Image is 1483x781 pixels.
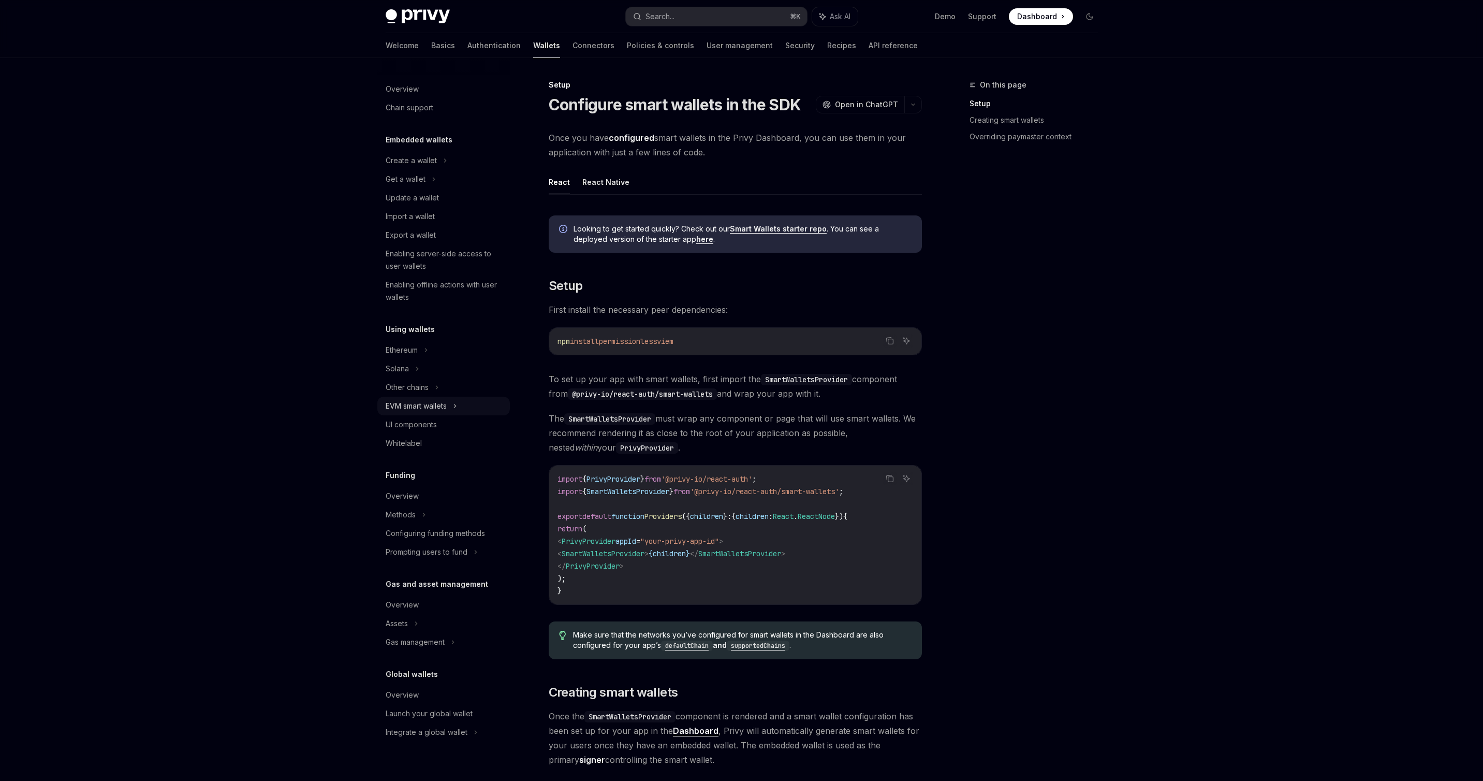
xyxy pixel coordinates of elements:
span: import [557,474,582,484]
button: Copy the contents from the code block [883,472,897,485]
div: Launch your global wallet [386,707,473,720]
span: Looking to get started quickly? Check out our . You can see a deployed version of the starter app . [574,224,912,244]
code: SmartWalletsProvider [564,413,655,425]
span: "your-privy-app-id" [640,537,719,546]
a: Wallets [533,33,560,58]
a: Authentication [467,33,521,58]
a: Overview [377,686,510,704]
div: Chain support [386,102,433,114]
code: SmartWalletsProvider [584,711,676,722]
span: { [582,474,586,484]
span: ); [557,574,566,583]
div: Overview [386,490,419,502]
span: ⌘ K [790,12,801,21]
span: Dashboard [1017,11,1057,22]
span: > [719,537,723,546]
div: Enabling offline actions with user wallets [386,279,504,303]
span: permissionless [599,337,657,346]
a: Dashboard [1009,8,1073,25]
a: Security [785,33,815,58]
a: Dashboard [673,726,718,736]
span: children [736,512,769,521]
span: </ [557,561,566,571]
a: Welcome [386,33,419,58]
a: Overriding paymaster context [970,128,1106,145]
span: install [570,337,599,346]
span: function [611,512,644,521]
a: API reference [869,33,918,58]
a: Import a wallet [377,207,510,226]
a: Export a wallet [377,226,510,244]
span: > [620,561,624,571]
div: Ethereum [386,344,418,356]
a: Policies & controls [627,33,694,58]
button: Ask AI [900,472,913,485]
span: default [582,512,611,521]
span: Creating smart wallets [549,684,678,701]
div: Overview [386,83,419,95]
div: Solana [386,363,409,375]
a: Launch your global wallet [377,704,510,723]
span: On this page [980,79,1026,91]
span: : [769,512,773,521]
span: < [557,537,562,546]
button: Toggle dark mode [1081,8,1098,25]
span: Once the component is rendered and a smart wallet configuration has been set up for your app in t... [549,709,922,767]
a: Overview [377,487,510,505]
span: Once you have smart wallets in the Privy Dashboard, you can use them in your application with jus... [549,131,922,160]
span: . [794,512,798,521]
a: Recipes [827,33,856,58]
svg: Info [559,225,569,235]
span: } [640,474,644,484]
a: Whitelabel [377,434,510,453]
button: Ask AI [900,334,913,348]
button: Ask AI [812,7,858,26]
span: </ [690,549,698,558]
div: Integrate a global wallet [386,726,467,739]
a: Update a wallet [377,189,510,207]
div: Update a wallet [386,192,439,204]
div: Overview [386,599,419,611]
div: Import a wallet [386,210,435,223]
h5: Embedded wallets [386,134,452,146]
span: viem [657,337,673,346]
button: React [549,170,570,194]
span: } [669,487,673,496]
a: configured [609,133,654,143]
span: children [653,549,686,558]
div: Configuring funding methods [386,527,485,540]
span: SmartWalletsProvider [562,549,644,558]
h1: Configure smart wallets in the SDK [549,95,801,114]
span: PrivyProvider [566,561,620,571]
em: within [575,442,597,453]
div: Create a wallet [386,154,437,167]
span: ReactNode [798,512,835,521]
span: import [557,487,582,496]
h5: Global wallets [386,668,438,681]
div: Export a wallet [386,229,436,241]
h5: Gas and asset management [386,578,488,590]
span: > [781,549,785,558]
span: children [690,512,723,521]
span: } [723,512,727,521]
div: Whitelabel [386,437,422,450]
code: PrivyProvider [616,442,678,454]
span: > [644,549,649,558]
span: Ask AI [830,11,850,22]
span: First install the necessary peer dependencies: [549,302,922,317]
div: UI components [386,418,437,431]
a: Setup [970,95,1106,112]
div: EVM smart wallets [386,400,447,412]
span: from [673,487,690,496]
a: UI components [377,415,510,434]
span: PrivyProvider [562,537,615,546]
div: Prompting users to fund [386,546,467,558]
button: Search...⌘K [626,7,807,26]
code: @privy-io/react-auth/smart-wallets [568,388,717,400]
span: from [644,474,661,484]
span: The must wrap any component or page that will use smart wallets. We recommend rendering it as clo... [549,411,922,455]
code: SmartWalletsProvider [761,374,852,385]
span: React [773,512,794,521]
span: To set up your app with smart wallets, first import the component from and wrap your app with it. [549,372,922,401]
span: { [843,512,847,521]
